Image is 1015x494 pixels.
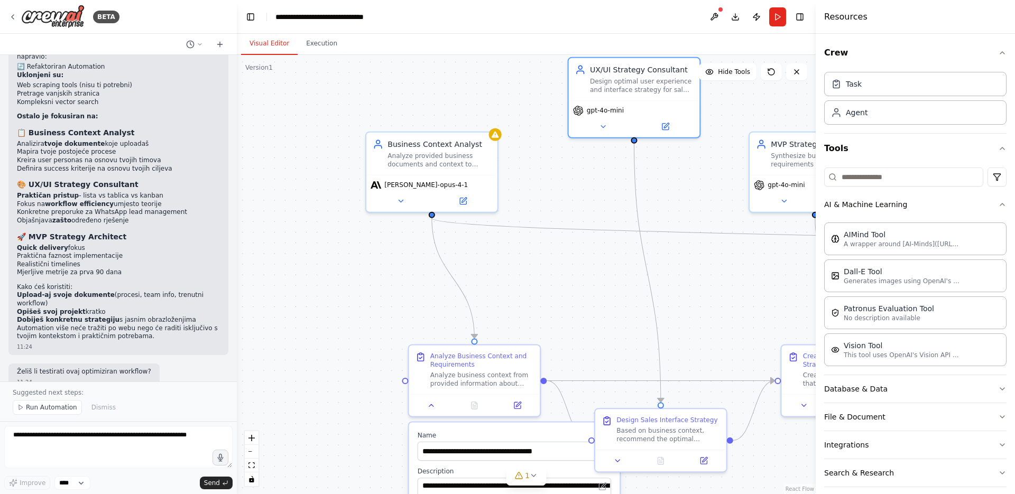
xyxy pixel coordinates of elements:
[298,33,346,55] button: Execution
[499,399,536,412] button: Open in side panel
[844,340,960,351] div: Vision Tool
[17,308,86,315] strong: Opišeš svoj projekt
[17,192,79,199] strong: Praktičan pristup
[831,309,839,317] img: PatronusEvalTool
[17,165,220,173] li: Definira success kriterije na osnovu tvojih ciljeva
[17,148,220,156] li: Mapira tvoje postojeće procese
[17,268,220,277] li: Mjerljive metrije za prva 90 dana
[810,218,853,339] g: Edge from 3d624671-b4f3-4653-9b01-21dd4102e45d to 2df3b20b-f206-4eed-bc8d-51de340cadf4
[685,454,722,467] button: Open in side panel
[803,352,906,369] div: Create Comprehensive MVP Strategy
[824,218,1007,375] div: AI & Machine Learning
[635,120,695,133] button: Open in side panel
[771,139,874,150] div: MVP Strategy Architect
[17,244,68,251] strong: Quick delivery
[17,291,115,299] strong: Upload-aj svoje dokumente
[506,466,547,486] button: 1
[86,400,121,415] button: Dismiss
[17,368,151,376] p: Želiš li testirati ovaj optimiziran workflow?
[17,244,220,253] li: fokus
[52,217,71,224] strong: zašto
[844,303,934,314] div: Patronus Evaluation Tool
[243,10,258,24] button: Hide left sidebar
[245,431,259,486] div: React Flow controls
[803,371,906,388] div: Create practical MVP strategy that balances scope with quick delivery for {project_description}. ...
[17,260,220,269] li: Realistični timelines
[17,316,220,324] li: s jasnim obrazloženjima
[824,459,1007,487] button: Search & Research
[17,98,220,107] li: Kompleksni vector search
[844,314,934,322] p: No description available
[91,403,116,412] span: Dismiss
[365,132,499,213] div: Business Context AnalystAnalyze provided business documents and context to create detailed requir...
[384,181,468,189] span: [PERSON_NAME]-opus-4-1
[418,467,612,476] label: Description
[718,68,750,76] span: Hide Tools
[590,64,693,75] div: UX/UI Strategy Consultant
[525,470,530,481] span: 1
[824,11,868,23] h4: Resources
[204,479,220,487] span: Send
[844,240,960,248] p: A wrapper around [AI-Minds]([URL][DOMAIN_NAME]). Useful for when you need answers to questions fr...
[17,156,220,165] li: Kreira user personas na osnovu tvojih timova
[846,79,862,89] div: Task
[387,152,491,169] div: Analyze provided business documents and context to create detailed requirements for {project_desc...
[596,480,609,492] button: Open in editor
[21,5,85,29] img: Logo
[590,77,693,94] div: Design optimal user experience and interface strategy for sales teams managing {project_descripti...
[568,57,701,138] div: UX/UI Strategy ConsultantDesign optimal user experience and interface strategy for sales teams ma...
[182,38,207,51] button: Switch to previous chat
[430,352,533,369] div: Analyze Business Context and Requirements
[587,106,624,115] span: gpt-4o-mini
[699,63,756,80] button: Hide Tools
[824,38,1007,68] button: Crew
[749,132,882,213] div: MVP Strategy ArchitectSynthesize business requirements and UX recommendations to create a compreh...
[771,152,874,169] div: Synthesize business requirements and UX recommendations to create a comprehensive MVP strategy fo...
[200,477,233,489] button: Send
[275,12,394,22] nav: breadcrumb
[211,38,228,51] button: Start a new chat
[17,71,63,79] strong: Uklonjeni su:
[17,113,98,120] strong: Ostalo je fokusiran na:
[616,426,719,443] div: Based on business context, recommend the optimal interface approach for managing WhatsApp leads t...
[408,344,541,417] div: Analyze Business Context and RequirementsAnalyze business context from provided information about...
[17,200,220,209] li: Fokus na umjesto teorije
[629,144,666,402] g: Edge from fbc0ccd6-28e8-461e-8a91-b90c04c4cc12 to 04eb4eb9-5323-433e-8832-141fe84fb428
[844,266,960,277] div: Dall-E Tool
[831,235,839,243] img: AIMindTool
[17,283,220,292] h2: Kako ćeš koristiti:
[17,208,220,217] li: Konkretne preporuke za WhatsApp lead management
[17,308,220,316] li: kratko
[17,217,220,225] li: Objašnjava određeno rješenje
[13,400,82,415] button: Run Automation
[17,192,220,200] li: - lista vs tablica vs kanban
[433,195,493,208] button: Open in side panel
[20,479,45,487] span: Improve
[17,81,220,90] li: Web scraping tools (nisu ti potrebni)
[831,272,839,280] img: DallETool
[245,63,273,72] div: Version 1
[17,90,220,98] li: Pretrage vanjskih stranica
[846,107,868,118] div: Agent
[245,431,259,445] button: zoom in
[17,127,220,138] h3: 📋 Business Context Analyst
[831,346,839,354] img: VisionTool
[245,445,259,459] button: zoom out
[93,11,119,23] div: BETA
[547,375,588,445] g: Edge from 27949b5c-cd6e-4338-b149-ce575d785efa to 04eb4eb9-5323-433e-8832-141fe84fb428
[824,134,1007,163] button: Tools
[17,324,220,341] p: Automation više neće tražiti po webu nego će raditi isključivo s tvojim kontekstom i praktičnim p...
[824,375,1007,403] button: Database & Data
[844,351,960,359] p: This tool uses OpenAI's Vision API to describe the contents of an image.
[17,316,119,323] strong: Dobiješ konkretnu strategiju
[387,139,491,150] div: Business Context Analyst
[17,63,220,71] h2: 🔄 Refaktoriran Automation
[245,459,259,472] button: fit view
[241,33,298,55] button: Visual Editor
[245,472,259,486] button: toggle interactivity
[844,277,960,285] p: Generates images using OpenAI's Dall-E model.
[733,375,775,445] g: Edge from 04eb4eb9-5323-433e-8832-141fe84fb428 to 2df3b20b-f206-4eed-bc8d-51de340cadf4
[17,378,151,386] div: 11:24
[13,388,224,397] p: Suggested next steps:
[427,218,480,339] g: Edge from 7bd5eec0-3486-4540-b637-55f60d63fbf4 to 27949b5c-cd6e-4338-b149-ce575d785efa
